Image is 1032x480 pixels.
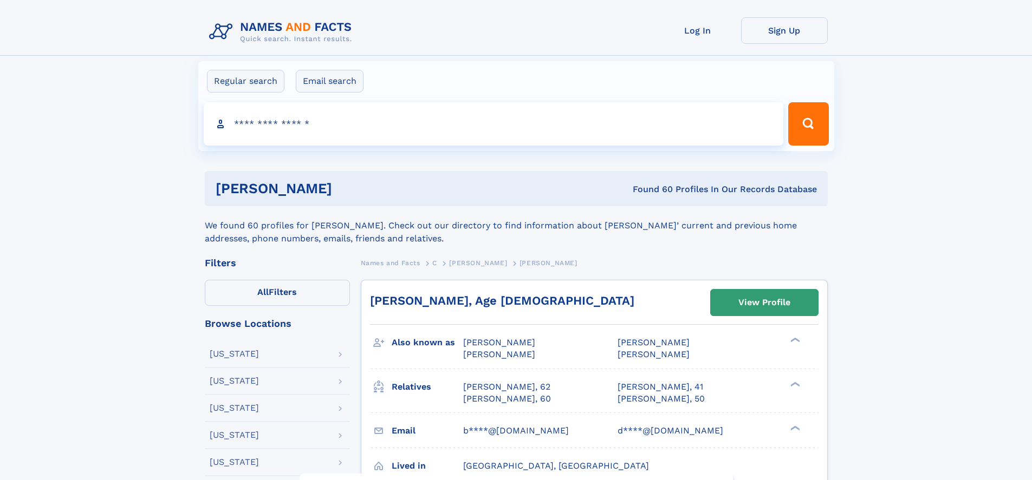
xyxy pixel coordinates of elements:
[296,70,364,93] label: Email search
[216,182,483,195] h1: [PERSON_NAME]
[788,380,801,387] div: ❯
[207,70,284,93] label: Regular search
[392,457,463,475] h3: Lived in
[463,461,649,471] span: [GEOGRAPHIC_DATA], [GEOGRAPHIC_DATA]
[482,183,817,195] div: Found 60 Profiles In Our Records Database
[392,422,463,440] h3: Email
[210,431,259,439] div: [US_STATE]
[618,349,690,359] span: [PERSON_NAME]
[618,381,703,393] a: [PERSON_NAME], 41
[205,206,828,245] div: We found 60 profiles for [PERSON_NAME]. Check out our directory to find information about [PERSON...
[361,256,420,269] a: Names and Facts
[654,17,741,44] a: Log In
[463,337,535,347] span: [PERSON_NAME]
[618,393,705,405] a: [PERSON_NAME], 50
[210,404,259,412] div: [US_STATE]
[432,256,437,269] a: C
[432,259,437,267] span: C
[205,17,361,47] img: Logo Names and Facts
[711,290,818,315] a: View Profile
[370,294,634,307] a: [PERSON_NAME], Age [DEMOGRAPHIC_DATA]
[205,280,350,306] label: Filters
[210,377,259,385] div: [US_STATE]
[788,337,801,344] div: ❯
[741,17,828,44] a: Sign Up
[392,333,463,352] h3: Also known as
[449,256,507,269] a: [PERSON_NAME]
[205,258,350,268] div: Filters
[788,102,828,146] button: Search Button
[788,424,801,431] div: ❯
[618,337,690,347] span: [PERSON_NAME]
[520,259,577,267] span: [PERSON_NAME]
[449,259,507,267] span: [PERSON_NAME]
[257,287,269,297] span: All
[463,393,551,405] a: [PERSON_NAME], 60
[392,378,463,396] h3: Relatives
[738,290,790,315] div: View Profile
[463,349,535,359] span: [PERSON_NAME]
[210,458,259,466] div: [US_STATE]
[205,319,350,328] div: Browse Locations
[204,102,784,146] input: search input
[463,381,550,393] a: [PERSON_NAME], 62
[210,350,259,358] div: [US_STATE]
